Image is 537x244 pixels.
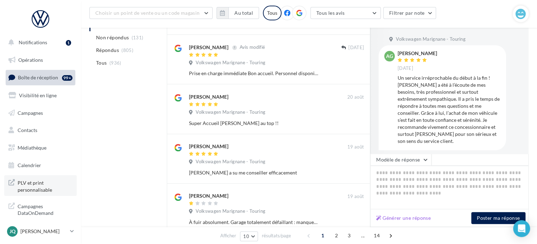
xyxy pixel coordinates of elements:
[18,202,72,217] span: Campagnes DataOnDemand
[96,34,129,41] span: Non répondus
[121,47,133,53] span: (805)
[310,7,381,19] button: Tous les avis
[4,53,77,67] a: Opérations
[66,40,71,46] div: 1
[19,39,47,45] span: Notifications
[96,59,107,66] span: Tous
[196,60,265,66] span: Volkswagen Marignane - Touring
[220,232,236,239] span: Afficher
[19,92,57,98] span: Visibilité en ligne
[4,106,77,120] a: Campagnes
[196,159,265,165] span: Volkswagen Marignane - Touring
[262,232,291,239] span: résultats/page
[239,45,265,50] span: Avis modifié
[10,228,15,235] span: JQ
[331,230,342,241] span: 2
[348,45,364,51] span: [DATE]
[18,74,58,80] span: Boîte de réception
[196,208,265,215] span: Volkswagen Marignane - Touring
[398,51,437,56] div: [PERSON_NAME]
[347,144,364,150] span: 19 août
[371,230,383,241] span: 14
[471,212,525,224] button: Poster ma réponse
[317,230,328,241] span: 1
[18,162,41,168] span: Calendrier
[216,7,259,19] button: Au total
[386,53,393,60] span: AG
[347,94,364,100] span: 20 août
[18,127,37,133] span: Contacts
[383,7,436,19] button: Filtrer par note
[373,214,434,222] button: Générer une réponse
[18,110,43,116] span: Campagnes
[4,35,74,50] button: Notifications 1
[189,143,228,150] div: [PERSON_NAME]
[18,145,46,151] span: Médiathèque
[189,120,318,127] div: Super Accueil [PERSON_NAME] au top !!
[196,109,265,116] span: Volkswagen Marignane - Touring
[4,199,77,219] a: Campagnes DataOnDemand
[189,192,228,199] div: [PERSON_NAME]
[6,225,75,238] a: JQ [PERSON_NAME]
[62,75,72,81] div: 99+
[343,230,355,241] span: 3
[4,140,77,155] a: Médiathèque
[89,7,213,19] button: Choisir un point de vente ou un code magasin
[109,60,121,66] span: (936)
[18,57,43,63] span: Opérations
[4,88,77,103] a: Visibilité en ligne
[347,193,364,200] span: 19 août
[189,93,228,100] div: [PERSON_NAME]
[398,74,500,145] div: Un service irréprochable du début à la fin ! [PERSON_NAME] a été à l’écoute de mes besoins, très ...
[20,228,67,235] p: [PERSON_NAME]
[189,70,318,77] div: Prise en charge immédiate Bon accueil. Personnel disponible et professionnel
[18,178,72,193] span: PLV et print personnalisable
[240,231,258,241] button: 10
[4,175,77,196] a: PLV et print personnalisable
[228,7,259,19] button: Au total
[4,123,77,138] a: Contacts
[396,36,466,42] span: Volkswagen Marignane - Touring
[357,230,368,241] span: ...
[189,169,318,176] div: [PERSON_NAME] a su me conseiller efficacement
[189,44,228,51] div: [PERSON_NAME]
[4,158,77,173] a: Calendrier
[132,35,144,40] span: (131)
[370,154,431,166] button: Modèle de réponse
[189,219,318,226] div: À fuir absolument. Garage totalement défaillant : manque de sérieux, absence de communication, pr...
[243,233,249,239] span: 10
[4,70,77,85] a: Boîte de réception99+
[263,6,282,20] div: Tous
[398,65,413,72] span: [DATE]
[96,47,119,54] span: Répondus
[95,10,200,16] span: Choisir un point de vente ou un code magasin
[316,10,345,16] span: Tous les avis
[513,220,530,237] div: Open Intercom Messenger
